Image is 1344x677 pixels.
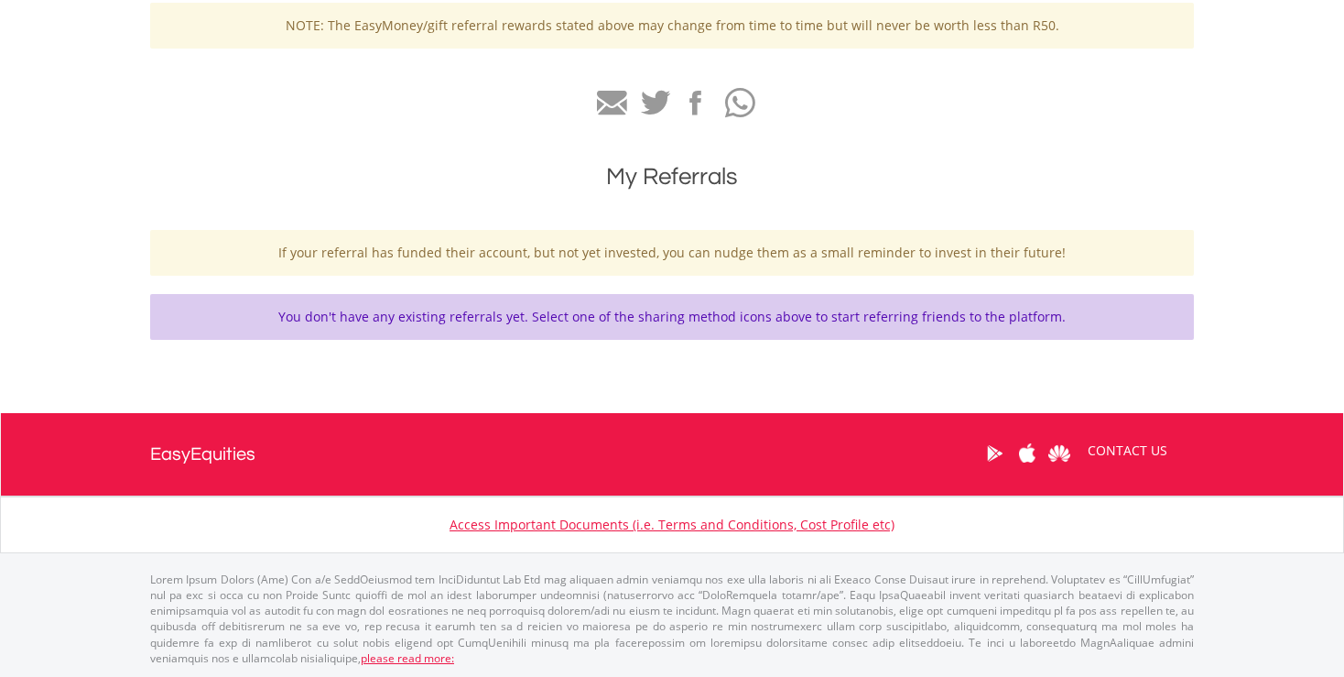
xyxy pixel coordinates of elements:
[1075,425,1180,476] a: CONTACT US
[361,650,454,666] a: please read more:
[150,572,1194,666] p: Lorem Ipsum Dolors (Ame) Con a/e SeddOeiusmod tem InciDiduntut Lab Etd mag aliquaen admin veniamq...
[1043,425,1075,482] a: Huawei
[979,425,1011,482] a: Google Play
[150,294,1194,340] div: You don't have any existing referrals yet. Select one of the sharing method icons above to start ...
[450,516,894,533] a: Access Important Documents (i.e. Terms and Conditions, Cost Profile etc)
[150,413,255,496] a: EasyEquities
[150,160,1194,193] h1: My Referrals
[164,244,1180,262] p: If your referral has funded their account, but not yet invested, you can nudge them as a small re...
[164,16,1180,35] p: NOTE: The EasyMoney/gift referral rewards stated above may change from time to time but will neve...
[1011,425,1043,482] a: Apple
